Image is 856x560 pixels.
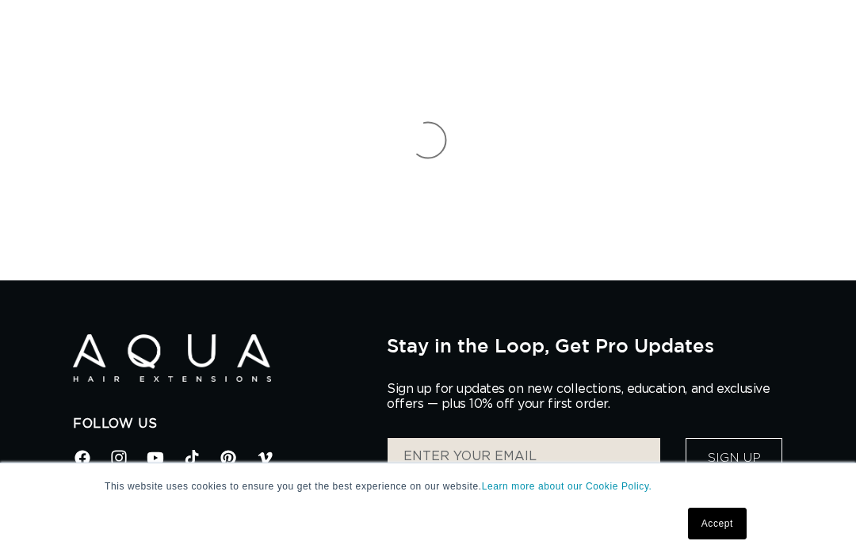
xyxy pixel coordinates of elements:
h2: Stay in the Loop, Get Pro Updates [387,334,783,356]
a: Learn more about our Cookie Policy. [482,481,652,492]
a: Accept [688,508,747,539]
p: Sign up for updates on new collections, education, and exclusive offers — plus 10% off your first... [387,382,783,412]
input: ENTER YOUR EMAIL [388,438,660,478]
img: Aqua Hair Extensions [73,334,271,383]
p: This website uses cookies to ensure you get the best experience on our website. [105,479,751,493]
button: Sign Up [686,438,782,478]
h2: Follow Us [73,416,363,432]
